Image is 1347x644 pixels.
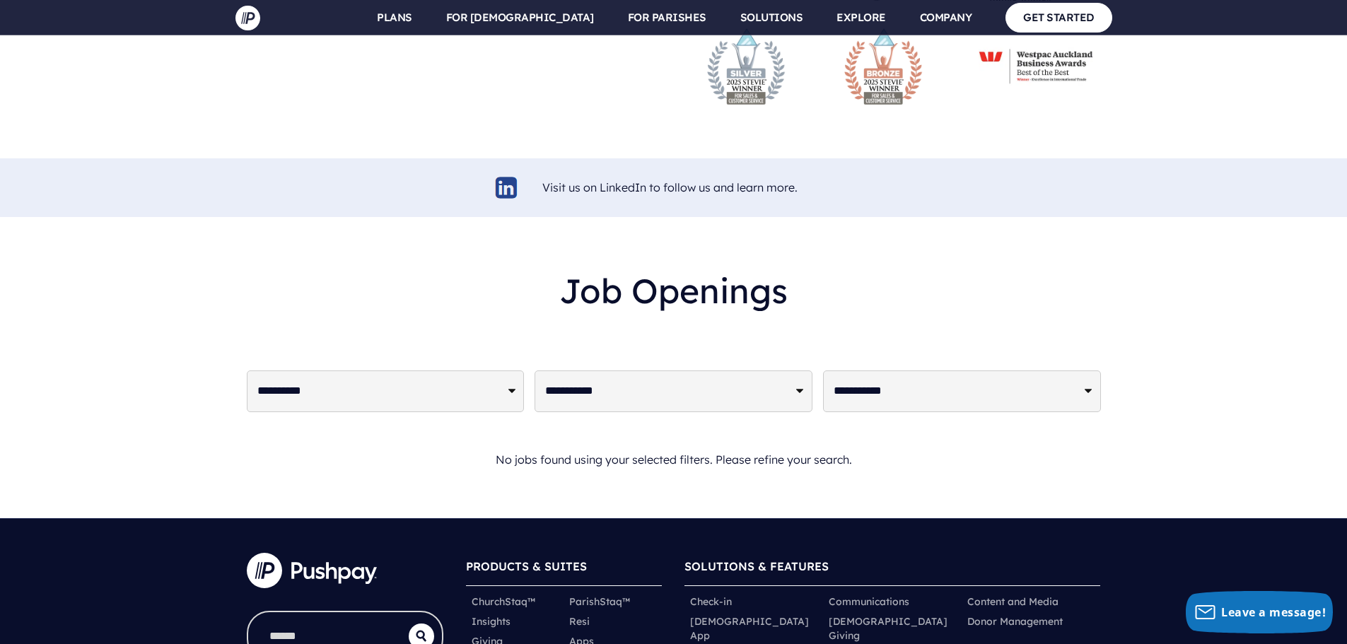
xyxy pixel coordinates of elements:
a: Donor Management [967,614,1063,628]
a: [DEMOGRAPHIC_DATA] Giving [829,614,956,643]
p: No jobs found using your selected filters. Please refine your search. [247,444,1101,476]
a: Visit us on LinkedIn to follow us and learn more. [542,180,798,194]
img: linkedin-logo [494,175,520,201]
h6: PRODUCTS & SUITES [466,553,663,586]
a: GET STARTED [1005,3,1112,32]
a: Communications [829,595,909,609]
img: WABA-2022.jpg [979,47,1094,86]
a: [DEMOGRAPHIC_DATA] App [690,614,817,643]
a: Content and Media [967,595,1059,609]
img: stevie-bronze [841,24,926,109]
a: ParishStaq™ [569,595,630,609]
img: stevie-silver [704,24,788,109]
a: Resi [569,614,590,628]
span: Leave a message! [1221,604,1326,620]
h6: SOLUTIONS & FEATURES [684,553,1100,586]
a: Insights [472,614,511,628]
a: Check-in [690,595,732,609]
button: Leave a message! [1186,591,1333,633]
h2: Job Openings [247,259,1101,322]
a: ChurchStaq™ [472,595,535,609]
